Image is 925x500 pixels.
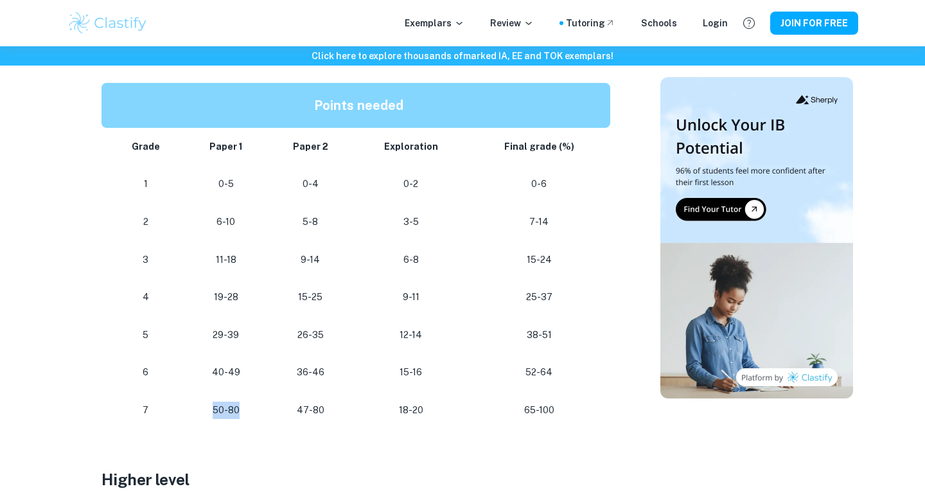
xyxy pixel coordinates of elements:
p: Exemplars [405,16,464,30]
p: 3 [117,251,174,269]
strong: Paper 1 [209,141,243,152]
p: 7 [117,402,174,419]
p: 3-5 [364,213,457,231]
p: 19-28 [195,289,257,306]
p: 12-14 [364,326,457,344]
p: 0-2 [364,175,457,193]
h6: Click here to explore thousands of marked IA, EE and TOK exemplars ! [3,49,922,63]
p: 0-6 [479,175,600,193]
p: 29-39 [195,326,257,344]
p: 25-37 [479,289,600,306]
p: 15-25 [277,289,343,306]
p: 6-8 [364,251,457,269]
p: 47-80 [277,402,343,419]
button: JOIN FOR FREE [770,12,858,35]
p: 5-8 [277,213,343,231]
strong: Paper 2 [293,141,328,152]
p: 6 [117,364,174,381]
strong: Grade [132,141,160,152]
p: 26-35 [277,326,343,344]
p: Review [490,16,534,30]
p: 40-49 [195,364,257,381]
p: 7-14 [479,213,600,231]
a: Tutoring [566,16,615,30]
a: Login [703,16,728,30]
p: 36-46 [277,364,343,381]
p: 9-14 [277,251,343,269]
p: 65-100 [479,402,600,419]
p: 38-51 [479,326,600,344]
p: 1 [117,175,174,193]
p: 11-18 [195,251,257,269]
p: 0-4 [277,175,343,193]
strong: Exploration [384,141,438,152]
p: 6-10 [195,213,257,231]
p: 50-80 [195,402,257,419]
h3: Higher level [101,468,615,491]
p: 15-24 [479,251,600,269]
p: 18-20 [364,402,457,419]
p: 15-16 [364,364,457,381]
img: Clastify logo [67,10,148,36]
img: Thumbnail [660,77,853,398]
p: 52-64 [479,364,600,381]
p: 0-5 [195,175,257,193]
a: Schools [641,16,677,30]
p: 9-11 [364,289,457,306]
strong: Points needed [314,98,403,113]
strong: Final grade (%) [504,141,574,152]
p: 2 [117,213,174,231]
p: 5 [117,326,174,344]
p: 4 [117,289,174,306]
button: Help and Feedback [738,12,760,34]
